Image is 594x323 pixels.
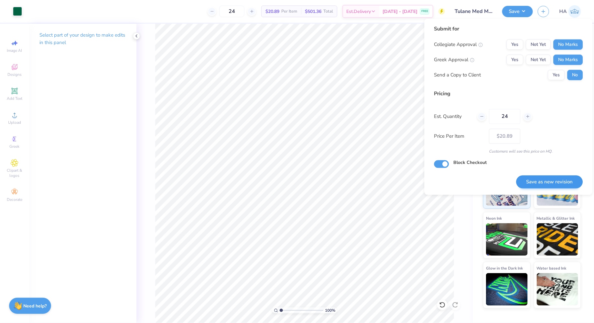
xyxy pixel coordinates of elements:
[325,307,335,313] span: 100 %
[265,8,279,15] span: $20.89
[434,71,481,79] div: Send a Copy to Client
[434,25,583,33] div: Submit for
[537,273,578,306] img: Water based Ink
[434,149,583,155] div: Customers will see this price on HQ.
[502,6,533,17] button: Save
[305,8,321,15] span: $501.36
[3,168,26,178] span: Clipart & logos
[10,144,20,149] span: Greek
[7,48,22,53] span: Image AI
[507,55,524,65] button: Yes
[383,8,417,15] span: [DATE] - [DATE]
[281,8,297,15] span: Per Item
[554,55,583,65] button: No Marks
[434,41,483,48] div: Collegiate Approval
[24,303,47,309] strong: Need help?
[434,133,484,140] label: Price Per Item
[421,9,428,14] span: FREE
[39,31,126,46] p: Select part of your design to make edits in this panel
[554,40,583,50] button: No Marks
[434,113,473,120] label: Est. Quantity
[8,120,21,125] span: Upload
[486,273,528,306] img: Glow in the Dark Ink
[559,5,581,18] a: HA
[526,55,551,65] button: Not Yet
[7,197,22,202] span: Decorate
[568,5,581,18] img: Harshit Agarwal
[537,265,567,271] span: Water based Ink
[219,6,244,17] input: – –
[507,40,524,50] button: Yes
[434,90,583,98] div: Pricing
[548,70,565,80] button: Yes
[346,8,371,15] span: Est. Delivery
[454,159,487,166] label: Block Checkout
[537,223,578,256] img: Metallic & Glitter Ink
[7,72,22,77] span: Designs
[323,8,333,15] span: Total
[567,70,583,80] button: No
[434,56,475,63] div: Greek Approval
[489,109,521,124] input: – –
[450,5,497,18] input: Untitled Design
[486,215,502,222] span: Neon Ink
[516,175,583,189] button: Save as new revision
[559,8,567,15] span: HA
[537,215,575,222] span: Metallic & Glitter Ink
[7,96,22,101] span: Add Text
[486,265,523,271] span: Glow in the Dark Ink
[526,40,551,50] button: Not Yet
[486,223,528,256] img: Neon Ink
